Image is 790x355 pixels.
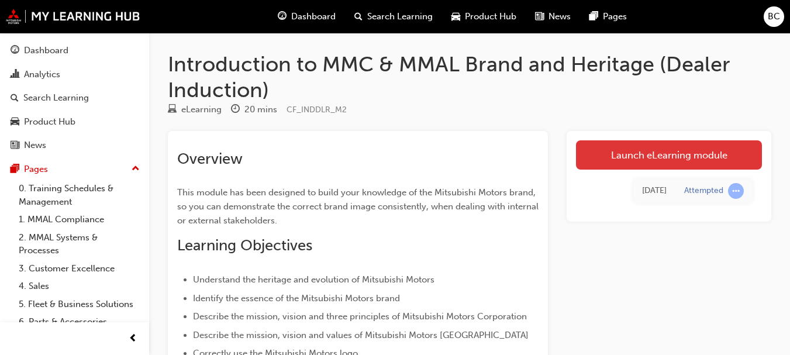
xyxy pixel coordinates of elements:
div: Product Hub [24,115,75,129]
span: guage-icon [278,9,287,24]
span: up-icon [132,161,140,177]
div: 20 mins [244,103,277,116]
button: Pages [5,158,144,180]
a: Dashboard [5,40,144,61]
span: learningResourceType_ELEARNING-icon [168,105,177,115]
div: News [24,139,46,152]
span: This module has been designed to build your knowledge of the Mitsubishi Motors brand, so you can ... [177,187,541,226]
a: news-iconNews [526,5,580,29]
a: Search Learning [5,87,144,109]
span: search-icon [11,93,19,104]
img: mmal [6,9,140,24]
span: Pages [603,10,627,23]
span: pages-icon [11,164,19,175]
span: Dashboard [291,10,336,23]
a: guage-iconDashboard [268,5,345,29]
a: 5. Fleet & Business Solutions [14,295,144,313]
span: chart-icon [11,70,19,80]
div: eLearning [181,103,222,116]
a: Product Hub [5,111,144,133]
a: 4. Sales [14,277,144,295]
a: News [5,135,144,156]
span: Learning resource code [287,105,347,115]
div: Pages [24,163,48,176]
div: Analytics [24,68,60,81]
h1: Introduction to MMC & MMAL Brand and Heritage (Dealer Induction) [168,51,771,102]
span: Describe the mission, vision and three principles of Mitsubishi Motors Corporation [193,311,527,322]
span: Learning Objectives [177,236,312,254]
span: Identify the essence of the Mitsubishi Motors brand [193,293,400,304]
div: Dashboard [24,44,68,57]
a: 2. MMAL Systems & Processes [14,229,144,260]
span: News [548,10,571,23]
a: car-iconProduct Hub [442,5,526,29]
span: pages-icon [589,9,598,24]
a: Launch eLearning module [576,140,762,170]
span: clock-icon [231,105,240,115]
div: Attempted [684,185,723,197]
button: DashboardAnalyticsSearch LearningProduct HubNews [5,37,144,158]
span: guage-icon [11,46,19,56]
span: Product Hub [465,10,516,23]
div: Type [168,102,222,117]
div: Tue Aug 12 2025 16:19:16 GMT+1000 (Australian Eastern Standard Time) [642,184,667,198]
span: news-icon [535,9,544,24]
div: Duration [231,102,277,117]
span: search-icon [354,9,363,24]
a: 0. Training Schedules & Management [14,180,144,211]
span: news-icon [11,140,19,151]
span: car-icon [11,117,19,127]
span: car-icon [451,9,460,24]
span: learningRecordVerb_ATTEMPT-icon [728,183,744,199]
button: BC [764,6,784,27]
span: BC [768,10,780,23]
span: prev-icon [129,332,137,346]
a: 1. MMAL Compliance [14,211,144,229]
span: Overview [177,150,243,168]
span: Search Learning [367,10,433,23]
div: Search Learning [23,91,89,105]
span: Understand the heritage and evolution of Mitsubishi Motors [193,274,434,285]
a: Analytics [5,64,144,85]
a: 3. Customer Excellence [14,260,144,278]
span: Describe the mission, vision and values of Mitsubishi Motors [GEOGRAPHIC_DATA] [193,330,529,340]
a: 6. Parts & Accessories [14,313,144,331]
a: search-iconSearch Learning [345,5,442,29]
a: pages-iconPages [580,5,636,29]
